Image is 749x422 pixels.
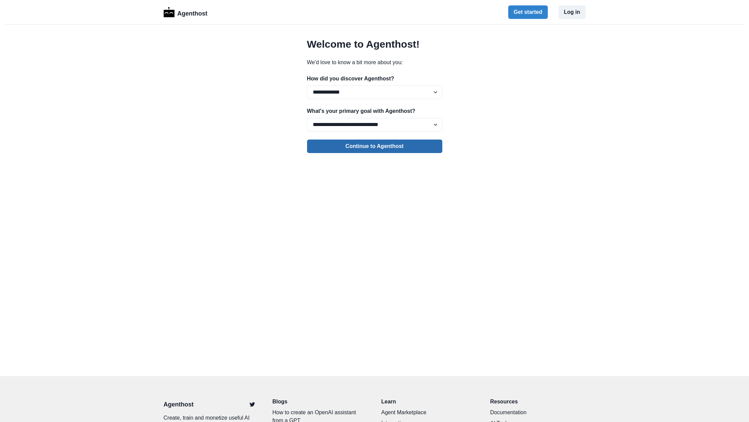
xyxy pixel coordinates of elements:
p: Agenthost [177,6,207,18]
h2: Welcome to Agenthost! [307,38,442,50]
p: How did you discover Agenthost? [307,75,442,83]
button: Get started [508,5,547,19]
button: Log in [559,5,586,19]
button: Continue to Agenthost [307,140,442,153]
p: Learn [381,398,477,406]
a: Documentation [490,408,586,417]
p: Resources [490,398,586,406]
a: Twitter [245,398,259,411]
a: LogoAgenthost [164,6,208,18]
p: We'd love to know a bit more about you: [307,58,442,67]
a: Agenthost [164,400,194,409]
a: Blogs [273,398,368,406]
p: What's your primary goal with Agenthost? [307,107,442,115]
a: Agent Marketplace [381,408,477,417]
img: Logo [164,7,175,17]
